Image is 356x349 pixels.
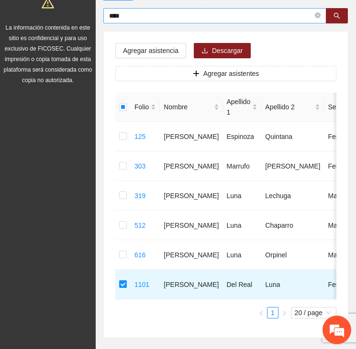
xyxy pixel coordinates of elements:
[134,251,145,259] a: 616
[261,93,324,122] th: Apellido 2
[134,222,145,229] a: 512
[326,8,348,23] button: search
[261,240,324,270] td: Orpinel
[261,122,324,151] td: Quintana
[164,102,211,112] span: Nombre
[160,122,222,151] td: [PERSON_NAME]
[160,240,222,270] td: [PERSON_NAME]
[334,12,340,20] span: search
[295,307,333,318] span: 20 / page
[203,68,259,79] span: Agregar asistentes
[223,151,262,181] td: Marrufo
[134,162,145,170] a: 303
[223,211,262,240] td: Luna
[115,66,336,81] button: plusAgregar asistentes
[261,151,324,181] td: [PERSON_NAME]
[265,102,313,112] span: Apellido 2
[160,151,222,181] td: [PERSON_NAME]
[194,43,251,58] button: downloadDescargar
[160,270,222,299] td: [PERSON_NAME]
[131,93,160,122] th: Folio
[278,307,290,318] li: Next Page
[223,93,262,122] th: Apellido 1
[157,5,180,28] div: Minimizar ventana de chat en vivo
[160,93,222,122] th: Nombre
[50,49,161,61] div: Dejar un mensaje
[278,307,290,318] button: right
[267,307,278,318] li: 1
[227,96,251,117] span: Apellido 1
[291,307,336,318] div: Page Size
[328,102,348,112] span: Sexo
[281,310,287,316] span: right
[18,117,169,214] span: Estamos sin conexión. Déjenos un mensaje.
[267,307,278,318] a: 1
[115,43,186,58] button: Agregar asistencia
[212,45,243,56] span: Descargar
[256,307,267,318] li: Previous Page
[223,270,262,299] td: Del Real
[258,310,264,316] span: left
[160,181,222,211] td: [PERSON_NAME]
[4,24,92,84] span: La información contenida en este sitio es confidencial y para uso exclusivo de FICOSEC. Cualquier...
[223,240,262,270] td: Luna
[261,211,324,240] td: Chaparro
[134,192,145,200] a: 319
[160,211,222,240] td: [PERSON_NAME]
[261,270,324,299] td: Luna
[315,12,321,18] span: close-circle
[123,45,178,56] span: Agregar asistencia
[223,181,262,211] td: Luna
[193,70,200,78] span: plus
[5,241,182,274] textarea: Escriba su mensaje aquí y haga clic en “Enviar”
[261,181,324,211] td: Lechuga
[315,11,321,21] span: close-circle
[134,102,149,112] span: Folio
[134,281,149,288] a: 1101
[223,122,262,151] td: Espinoza
[201,47,208,55] span: download
[143,274,174,287] em: Enviar
[256,307,267,318] button: left
[134,133,145,140] a: 125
